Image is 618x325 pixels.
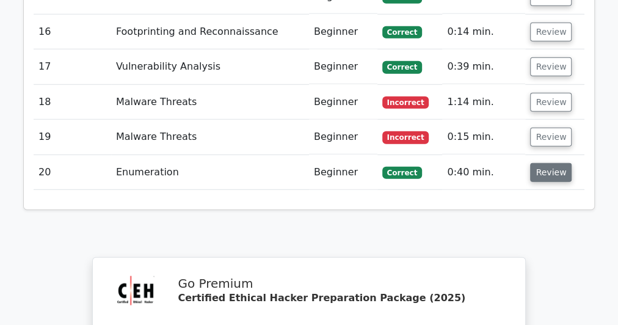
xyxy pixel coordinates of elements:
td: 1:14 min. [442,85,525,120]
button: Review [530,163,572,182]
td: Malware Threats [111,120,309,155]
td: 16 [34,15,111,49]
td: 19 [34,120,111,155]
span: Correct [382,167,422,179]
button: Review [530,23,572,42]
td: Vulnerability Analysis [111,49,309,84]
td: 18 [34,85,111,120]
button: Review [530,57,572,76]
td: 0:40 min. [442,155,525,190]
span: Incorrect [382,131,429,144]
td: Beginner [309,120,377,155]
td: Malware Threats [111,85,309,120]
td: 0:14 min. [442,15,525,49]
td: Beginner [309,49,377,84]
td: Beginner [309,155,377,190]
button: Review [530,128,572,147]
span: Incorrect [382,97,429,109]
td: Footprinting and Reconnaissance [111,15,309,49]
td: 17 [34,49,111,84]
td: 20 [34,155,111,190]
td: 0:39 min. [442,49,525,84]
span: Correct [382,26,422,38]
td: 0:15 min. [442,120,525,155]
td: Beginner [309,15,377,49]
td: Beginner [309,85,377,120]
button: Review [530,93,572,112]
span: Correct [382,61,422,73]
td: Enumeration [111,155,309,190]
